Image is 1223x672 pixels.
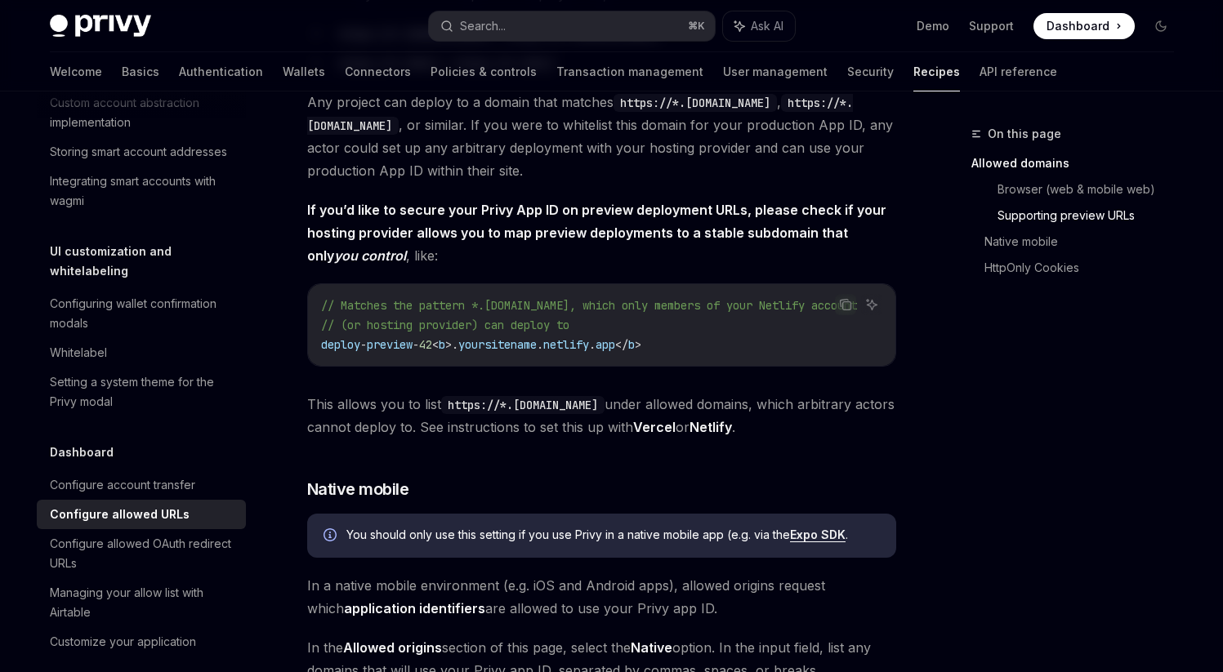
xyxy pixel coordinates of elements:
div: Setting a system theme for the Privy modal [50,372,236,412]
span: yoursitename [458,337,537,352]
a: Expo SDK [790,527,846,542]
strong: Native [631,639,672,656]
button: Ask AI [723,11,795,41]
span: 42 [419,337,432,352]
a: Demo [917,18,949,34]
div: Integrating smart accounts with wagmi [50,171,236,211]
span: ⌘ K [688,20,705,33]
a: Browser (web & mobile web) [998,176,1187,202]
a: Configure account transfer [37,470,246,500]
span: , like: [307,198,896,267]
span: Dashboard [1047,18,1109,34]
span: > [635,337,641,352]
a: Allowed domains [971,150,1187,176]
a: Whitelabel [37,338,246,367]
h5: Dashboard [50,443,114,462]
a: Recipes [913,52,960,91]
a: Authentication [179,52,263,91]
a: Supporting preview URLs [998,202,1187,229]
h5: UI customization and whitelabeling [50,242,246,281]
img: dark logo [50,15,151,38]
div: Configure allowed URLs [50,505,190,524]
button: Ask AI [861,294,882,315]
span: In a native mobile environment (e.g. iOS and Android apps), allowed origins request which are all... [307,574,896,620]
a: Basics [122,52,159,91]
div: Search... [460,16,506,36]
a: Connectors [345,52,411,91]
a: Policies & controls [431,52,537,91]
svg: Info [324,528,340,545]
a: Netlify [690,419,732,436]
button: Toggle dark mode [1148,13,1174,39]
span: On this page [988,124,1061,144]
code: https://*.[DOMAIN_NAME] [614,94,777,112]
span: preview [367,337,413,352]
span: // Matches the pattern *.[DOMAIN_NAME], which only members of your Netlify account [321,298,857,313]
a: Configure allowed OAuth redirect URLs [37,529,246,578]
div: Whitelabel [50,343,107,363]
a: Integrating smart accounts with wagmi [37,167,246,216]
a: Configuring wallet confirmation modals [37,289,246,338]
a: Transaction management [556,52,703,91]
span: Native mobile [307,478,409,501]
a: Dashboard [1033,13,1135,39]
span: app [596,337,615,352]
span: This allows you to list under allowed domains, which arbitrary actors cannot deploy to. See instr... [307,393,896,438]
a: Support [969,18,1014,34]
strong: application identifiers [344,600,485,616]
span: b [439,337,445,352]
div: Managing your allow list with Airtable [50,583,236,622]
div: Configure allowed OAuth redirect URLs [50,534,236,573]
span: netlify [543,337,589,352]
a: Configure allowed URLs [37,500,246,529]
div: Storing smart account addresses [50,142,227,162]
span: - [413,337,419,352]
span: b [628,337,635,352]
a: HttpOnly Cookies [984,255,1187,281]
a: API reference [980,52,1057,91]
a: Customize your application [37,627,246,656]
span: . [537,337,543,352]
a: Vercel [633,419,676,436]
a: Setting a system theme for the Privy modal [37,367,246,416]
em: you control [334,247,406,264]
div: Configuring wallet confirmation modals [50,294,236,333]
code: https://*.[DOMAIN_NAME] [441,396,605,414]
span: . [452,337,458,352]
a: User management [723,52,828,91]
a: Security [847,52,894,91]
span: deploy [321,337,360,352]
button: Search...⌘K [429,11,715,41]
span: - [360,337,367,352]
span: Any project can deploy to a domain that matches , , or similar. If you were to whitelist this dom... [307,91,896,182]
span: . [589,337,596,352]
a: Welcome [50,52,102,91]
span: Ask AI [751,18,783,34]
span: </ [615,337,628,352]
span: > [445,337,452,352]
div: Configure account transfer [50,475,195,495]
span: You should only use this setting if you use Privy in a native mobile app (e.g. via the . [346,527,880,543]
a: Wallets [283,52,325,91]
strong: If you’d like to secure your Privy App ID on preview deployment URLs, please check if your hostin... [307,202,886,264]
span: // (or hosting provider) can deploy to [321,318,569,332]
a: Managing your allow list with Airtable [37,578,246,627]
button: Copy the contents from the code block [835,294,856,315]
strong: Allowed origins [343,639,442,656]
span: < [432,337,439,352]
a: Native mobile [984,229,1187,255]
a: Storing smart account addresses [37,137,246,167]
div: Customize your application [50,632,196,652]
